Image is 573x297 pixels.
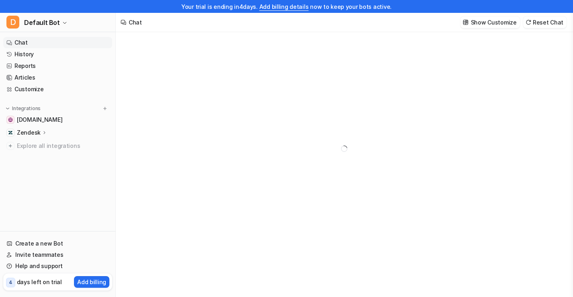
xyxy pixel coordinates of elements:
span: D [6,16,19,29]
p: 4 [9,279,12,286]
a: Create a new Bot [3,238,112,249]
img: explore all integrations [6,142,14,150]
a: Chat [3,37,112,48]
button: Add billing [74,276,109,288]
p: Integrations [12,105,41,112]
a: Help and support [3,260,112,272]
a: freeplanetvpn.com[DOMAIN_NAME] [3,114,112,125]
a: Customize [3,84,112,95]
span: [DOMAIN_NAME] [17,116,62,124]
a: Reports [3,60,112,72]
img: freeplanetvpn.com [8,117,13,122]
button: Reset Chat [523,16,567,28]
img: customize [463,19,468,25]
p: Zendesk [17,129,41,137]
a: History [3,49,112,60]
a: Explore all integrations [3,140,112,152]
img: expand menu [5,106,10,111]
p: Add billing [77,278,106,286]
img: reset [526,19,531,25]
span: Explore all integrations [17,139,109,152]
img: menu_add.svg [102,106,108,111]
button: Integrations [3,104,43,113]
a: Articles [3,72,112,83]
img: Zendesk [8,130,13,135]
p: days left on trial [17,278,62,286]
div: Chat [129,18,142,27]
span: Default Bot [24,17,60,28]
p: Show Customize [471,18,517,27]
a: Invite teammates [3,249,112,260]
button: Show Customize [460,16,520,28]
a: Add billing details [259,3,309,10]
